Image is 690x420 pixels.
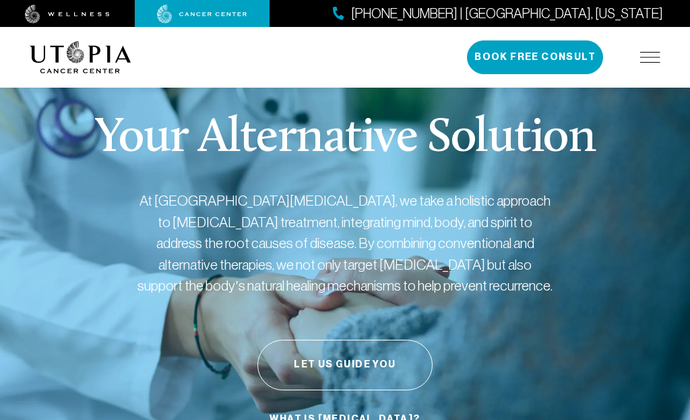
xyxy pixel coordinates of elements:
[30,41,131,73] img: logo
[257,340,433,390] button: Let Us Guide You
[25,5,110,24] img: wellness
[157,5,247,24] img: cancer center
[351,4,663,24] span: [PHONE_NUMBER] | [GEOGRAPHIC_DATA], [US_STATE]
[94,115,595,163] p: Your Alternative Solution
[136,190,554,297] p: At [GEOGRAPHIC_DATA][MEDICAL_DATA], we take a holistic approach to [MEDICAL_DATA] treatment, inte...
[333,4,663,24] a: [PHONE_NUMBER] | [GEOGRAPHIC_DATA], [US_STATE]
[640,52,660,63] img: icon-hamburger
[467,40,603,74] button: Book Free Consult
